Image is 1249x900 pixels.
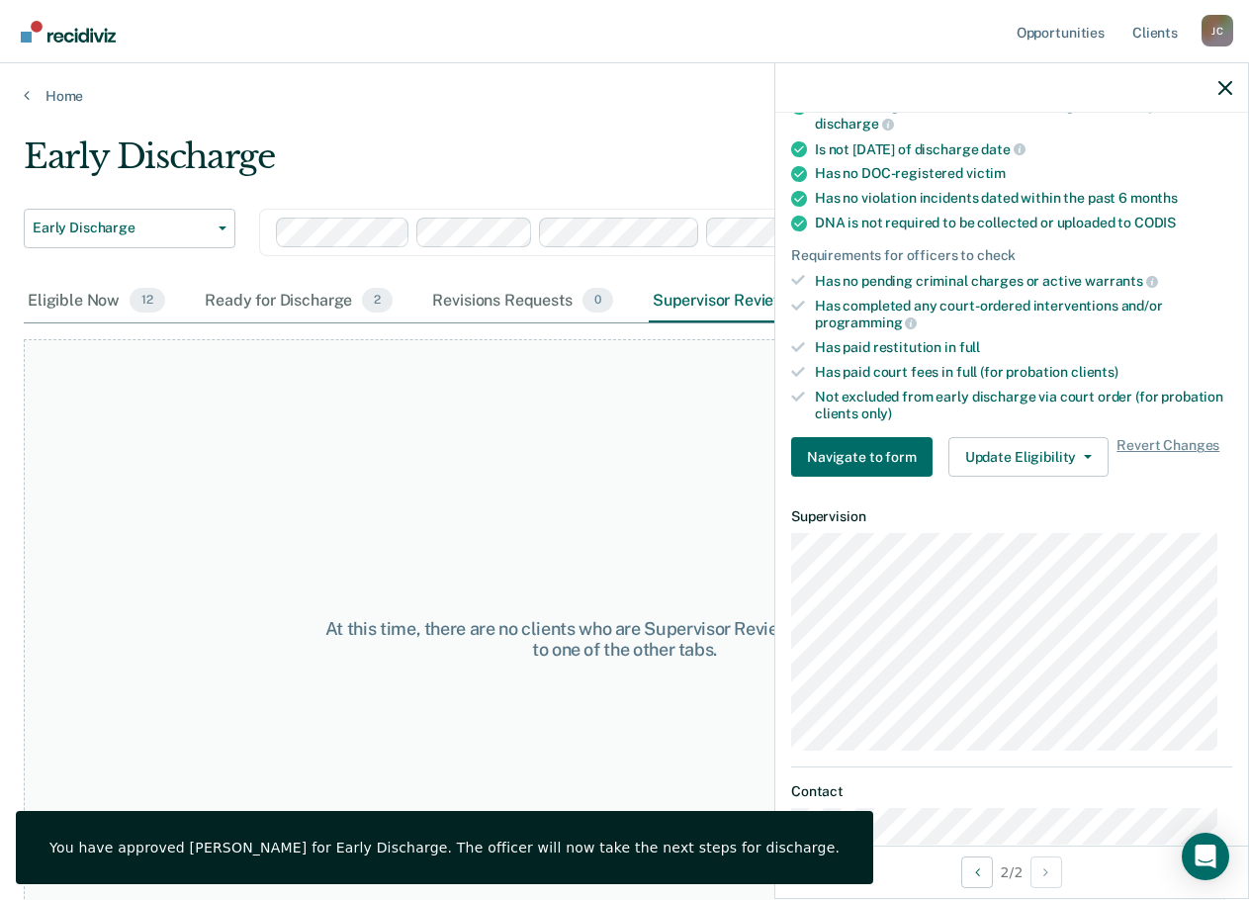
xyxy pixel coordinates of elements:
span: date [981,141,1025,157]
button: Update Eligibility [948,437,1109,477]
div: Ready for Discharge [201,280,397,323]
span: clients) [1071,364,1118,380]
button: Previous Opportunity [961,856,993,888]
span: programming [815,315,917,330]
div: Has no DOC-registered [815,165,1232,182]
span: CODIS [1134,215,1176,230]
div: Is not [DATE] of discharge [815,140,1232,158]
span: Revert Changes [1116,437,1219,477]
div: Revisions Requests [428,280,616,323]
div: Is not serving for an offense that is ineligible for early [815,98,1232,132]
div: Supervisor Review [649,280,832,323]
div: Has paid court fees in full (for probation [815,364,1232,381]
div: Has completed any court-ordered interventions and/or [815,298,1232,331]
span: victim [966,165,1006,181]
div: Has no pending criminal charges or active [815,272,1232,290]
span: 12 [130,288,165,314]
div: Eligible Now [24,280,169,323]
a: Navigate to form link [791,437,940,477]
span: 0 [582,288,613,314]
span: Early Discharge [33,220,211,236]
div: Requirements for officers to check [791,247,1232,264]
button: Navigate to form [791,437,933,477]
div: Open Intercom Messenger [1182,833,1229,880]
div: Early Discharge [24,136,1148,193]
img: Recidiviz [21,21,116,43]
button: Profile dropdown button [1202,15,1233,46]
div: 2 / 2 [775,846,1248,898]
div: You have approved [PERSON_NAME] for Early Discharge. The officer will now take the next steps for... [49,839,840,856]
a: Home [24,87,1225,105]
span: months [1130,190,1178,206]
span: discharge [815,116,894,132]
span: full [959,339,980,355]
div: Has paid restitution in [815,339,1232,356]
div: DNA is not required to be collected or uploaded to [815,215,1232,231]
span: 2 [362,288,393,314]
div: J C [1202,15,1233,46]
div: Has no violation incidents dated within the past 6 [815,190,1232,207]
button: Next Opportunity [1030,856,1062,888]
div: At this time, there are no clients who are Supervisor Review. Please navigate to one of the other... [324,618,925,661]
div: Not excluded from early discharge via court order (for probation clients [815,389,1232,422]
dt: Supervision [791,508,1232,525]
span: only) [861,405,892,421]
span: warrants [1085,273,1158,289]
dt: Contact [791,783,1232,800]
